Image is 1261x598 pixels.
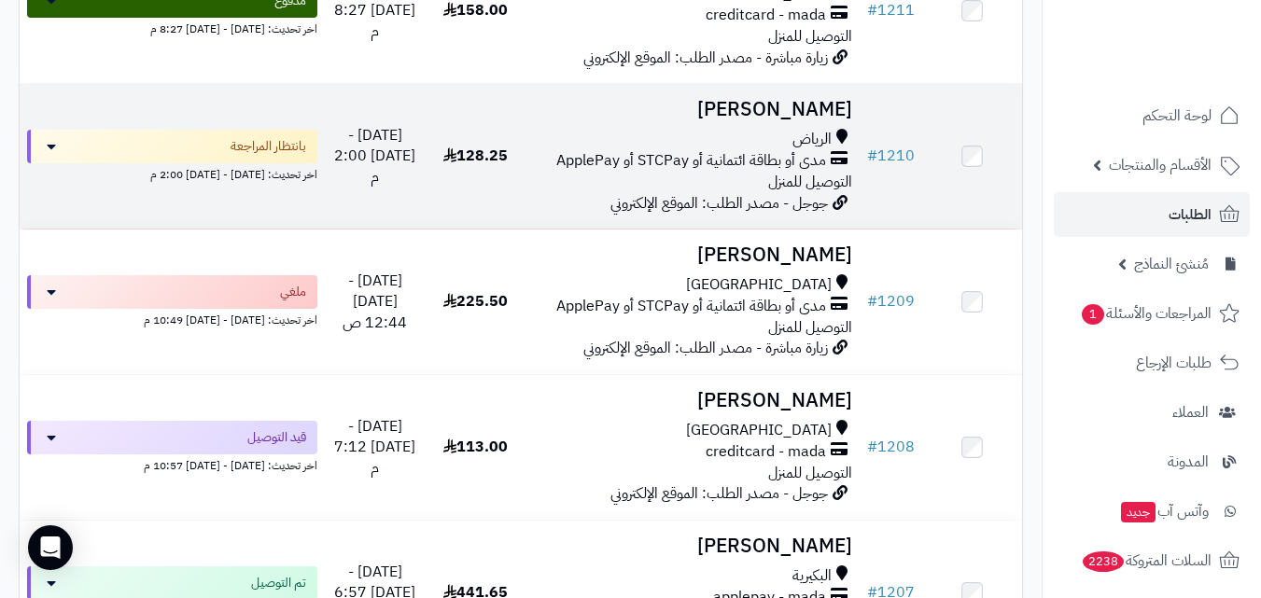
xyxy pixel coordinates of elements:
[1121,502,1156,522] span: جديد
[334,415,415,480] span: [DATE] - [DATE] 7:12 م
[1119,498,1209,524] span: وآتس آب
[1054,291,1250,336] a: المراجعات والأسئلة1
[867,290,915,313] a: #1209
[867,436,915,458] a: #1208
[1054,439,1250,484] a: المدونة
[443,436,508,458] span: 113.00
[556,150,826,172] span: مدى أو بطاقة ائتمانية أو STCPay أو ApplePay
[27,163,317,183] div: اخر تحديث: [DATE] - [DATE] 2:00 م
[792,565,832,587] span: البكيرية
[443,290,508,313] span: 225.50
[443,145,508,167] span: 128.25
[1054,93,1250,138] a: لوحة التحكم
[1082,304,1104,325] span: 1
[1172,399,1209,425] span: العملاء
[867,145,877,167] span: #
[27,309,317,328] div: اخر تحديث: [DATE] - [DATE] 10:49 م
[583,47,828,69] span: زيارة مباشرة - مصدر الطلب: الموقع الإلكتروني
[1054,538,1250,583] a: السلات المتروكة2238
[1054,341,1250,385] a: طلبات الإرجاع
[1083,551,1124,572] span: 2238
[556,296,826,317] span: مدى أو بطاقة ائتمانية أو STCPay أو ApplePay
[1054,390,1250,435] a: العملاء
[1054,192,1250,237] a: الطلبات
[768,462,852,484] span: التوصيل للمنزل
[867,290,877,313] span: #
[1080,300,1212,327] span: المراجعات والأسئلة
[247,428,306,447] span: قيد التوصيل
[610,482,828,505] span: جوجل - مصدر الطلب: الموقع الإلكتروني
[867,145,915,167] a: #1210
[1054,489,1250,534] a: وآتس آبجديد
[1168,449,1209,475] span: المدونة
[1134,52,1243,91] img: logo-2.png
[1081,548,1212,574] span: السلات المتروكة
[867,436,877,458] span: #
[533,99,852,120] h3: [PERSON_NAME]
[610,192,828,215] span: جوجل - مصدر الطلب: الموقع الإلكتروني
[1142,103,1212,129] span: لوحة التحكم
[27,454,317,474] div: اخر تحديث: [DATE] - [DATE] 10:57 م
[792,129,832,150] span: الرياض
[28,525,73,570] div: Open Intercom Messenger
[768,25,852,48] span: التوصيل للمنزل
[1169,202,1212,228] span: الطلبات
[706,441,826,463] span: creditcard - mada
[768,316,852,339] span: التوصيل للمنزل
[231,137,306,156] span: بانتظار المراجعة
[533,535,852,557] h3: [PERSON_NAME]
[686,420,832,441] span: [GEOGRAPHIC_DATA]
[583,337,828,359] span: زيارة مباشرة - مصدر الطلب: الموقع الإلكتروني
[1136,350,1212,376] span: طلبات الإرجاع
[1109,152,1212,178] span: الأقسام والمنتجات
[334,124,415,189] span: [DATE] - [DATE] 2:00 م
[533,390,852,411] h3: [PERSON_NAME]
[533,244,852,266] h3: [PERSON_NAME]
[251,574,306,592] span: تم التوصيل
[27,18,317,37] div: اخر تحديث: [DATE] - [DATE] 8:27 م
[768,171,852,193] span: التوصيل للمنزل
[706,5,826,26] span: creditcard - mada
[280,283,306,301] span: ملغي
[1134,251,1209,277] span: مُنشئ النماذج
[343,270,407,335] span: [DATE] - [DATE] 12:44 ص
[686,274,832,296] span: [GEOGRAPHIC_DATA]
